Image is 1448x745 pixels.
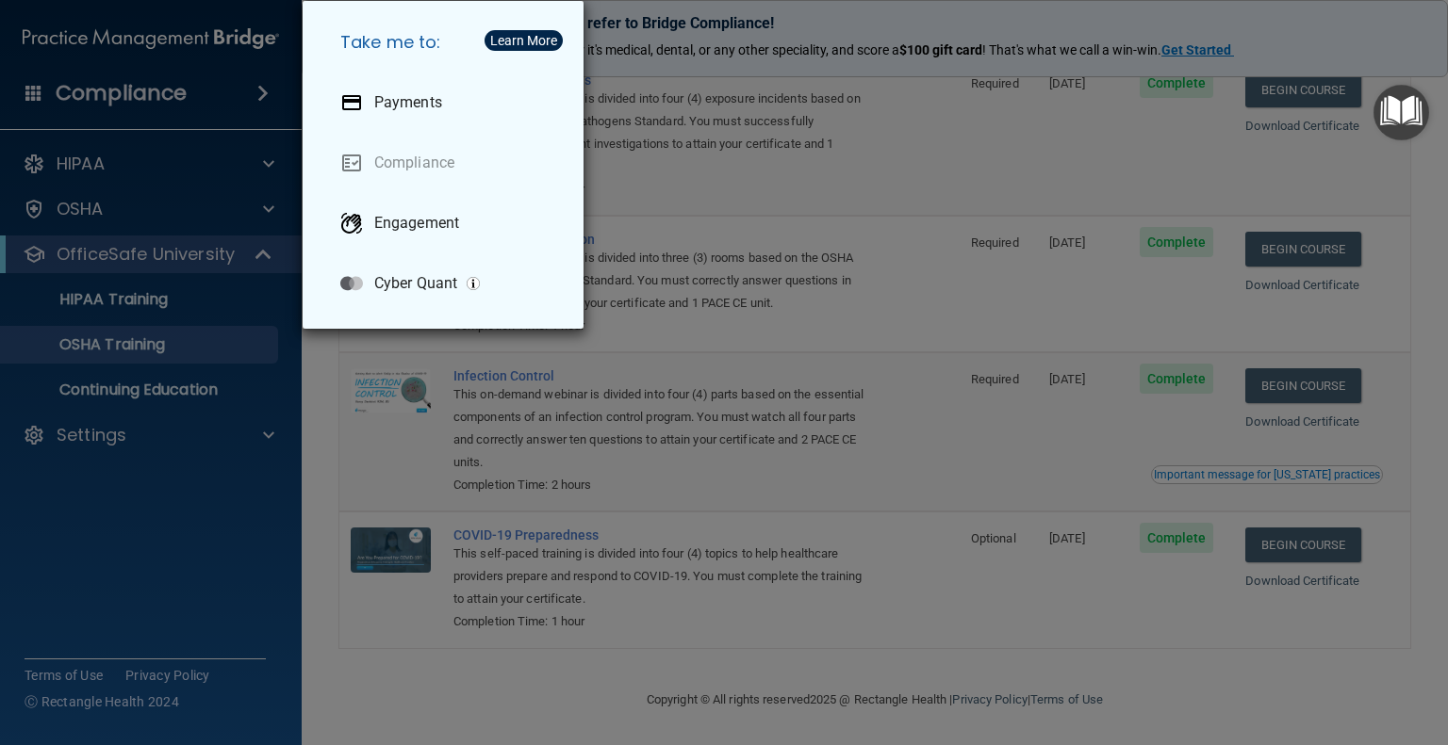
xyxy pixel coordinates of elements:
h5: Take me to: [325,16,568,69]
a: Engagement [325,197,568,250]
p: Engagement [374,214,459,233]
a: Cyber Quant [325,257,568,310]
a: Compliance [325,137,568,189]
button: Open Resource Center [1374,85,1429,140]
p: Payments [374,93,442,112]
p: Cyber Quant [374,274,457,293]
a: Payments [325,76,568,129]
div: Learn More [490,34,557,47]
button: Learn More [485,30,563,51]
